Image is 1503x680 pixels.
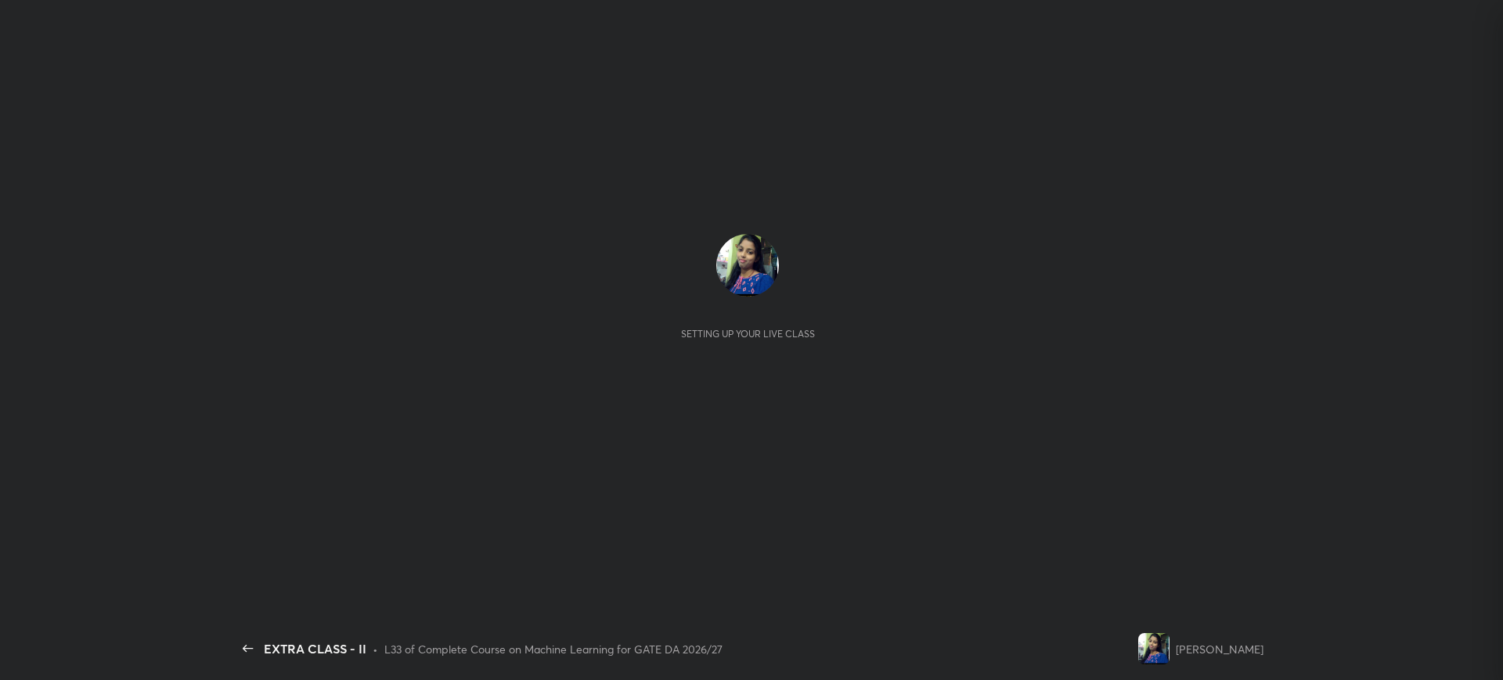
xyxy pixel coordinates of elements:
[264,639,366,658] div: EXTRA CLASS - II
[384,641,723,657] div: L33 of Complete Course on Machine Learning for GATE DA 2026/27
[373,641,378,657] div: •
[1138,633,1170,664] img: 687005c0829143fea9909265324df1f4.png
[716,234,779,297] img: 687005c0829143fea9909265324df1f4.png
[681,328,815,340] div: Setting up your live class
[1176,641,1263,657] div: [PERSON_NAME]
